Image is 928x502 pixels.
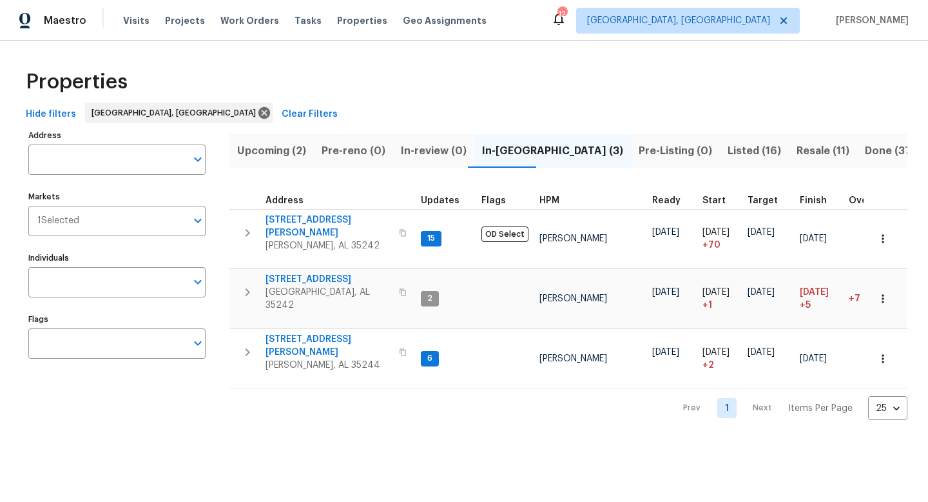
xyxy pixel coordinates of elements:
span: Projects [165,14,205,27]
span: [GEOGRAPHIC_DATA], [GEOGRAPHIC_DATA] [92,106,261,119]
button: Hide filters [21,103,81,126]
td: Project started 1 days late [697,269,742,328]
span: [DATE] [800,354,827,363]
div: Target renovation project end date [748,196,789,205]
span: Pre-Listing (0) [639,142,712,160]
span: 6 [422,353,438,364]
span: In-[GEOGRAPHIC_DATA] (3) [482,142,623,160]
span: Start [702,196,726,205]
button: Clear Filters [276,103,343,126]
div: [GEOGRAPHIC_DATA], [GEOGRAPHIC_DATA] [85,103,273,123]
span: In-review (0) [401,142,467,160]
span: Finish [800,196,827,205]
span: [DATE] [702,288,730,297]
span: Maestro [44,14,86,27]
span: [DATE] [652,288,679,297]
span: [GEOGRAPHIC_DATA], [GEOGRAPHIC_DATA] [587,14,770,27]
td: Project started 2 days late [697,329,742,388]
span: + 2 [702,359,714,372]
button: Open [189,212,207,230]
span: +7 [849,294,860,303]
nav: Pagination Navigation [671,396,907,420]
span: Hide filters [26,106,76,123]
span: [PERSON_NAME] [539,234,607,243]
span: [STREET_ADDRESS][PERSON_NAME] [266,214,391,239]
span: Pre-reno (0) [322,142,385,160]
span: [PERSON_NAME], AL 35244 [266,359,391,372]
td: Project started 70 days late [697,209,742,268]
span: Geo Assignments [403,14,487,27]
span: [DATE] [652,228,679,237]
button: Open [189,150,207,168]
span: OD Select [481,226,528,242]
span: [DATE] [748,228,775,237]
span: Properties [26,75,128,88]
span: + 70 [702,239,720,252]
span: Work Orders [220,14,279,27]
span: [DATE] [702,348,730,357]
div: Days past target finish date [849,196,894,205]
span: HPM [539,196,559,205]
span: [PERSON_NAME] [539,294,607,303]
span: Upcoming (2) [237,142,306,160]
span: Clear Filters [282,106,338,123]
span: Visits [123,14,150,27]
label: Address [28,132,206,139]
button: Open [189,334,207,352]
div: Earliest renovation start date (first business day after COE or Checkout) [652,196,692,205]
span: [PERSON_NAME] [539,354,607,363]
a: Goto page 1 [717,398,737,418]
span: Target [748,196,778,205]
span: [DATE] [702,228,730,237]
span: 2 [422,293,438,304]
div: 25 [868,392,907,425]
span: Listed (16) [728,142,781,160]
span: [DATE] [800,288,829,297]
span: [DATE] [748,348,775,357]
p: Items Per Page [788,402,853,415]
span: 15 [422,233,440,244]
button: Open [189,273,207,291]
span: +5 [800,299,811,312]
span: [DATE] [652,348,679,357]
span: [PERSON_NAME] [831,14,909,27]
div: Projected renovation finish date [800,196,838,205]
span: Overall [849,196,882,205]
span: [GEOGRAPHIC_DATA], AL 35242 [266,286,391,312]
div: Actual renovation start date [702,196,737,205]
span: Address [266,196,304,205]
span: + 1 [702,299,712,312]
span: [DATE] [748,288,775,297]
span: Properties [337,14,387,27]
label: Markets [28,193,206,201]
span: [STREET_ADDRESS][PERSON_NAME] [266,333,391,359]
div: 12 [557,8,566,21]
label: Flags [28,316,206,323]
td: Scheduled to finish 5 day(s) late [795,269,844,328]
span: Updates [421,196,459,205]
span: Flags [481,196,506,205]
span: [DATE] [800,234,827,243]
span: Done (370) [865,142,923,160]
span: Tasks [295,16,322,25]
span: Resale (11) [797,142,849,160]
span: 1 Selected [37,216,79,226]
span: [STREET_ADDRESS] [266,273,391,286]
label: Individuals [28,254,206,262]
span: [PERSON_NAME], AL 35242 [266,239,391,252]
span: Ready [652,196,681,205]
td: 7 day(s) past target finish date [844,269,899,328]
